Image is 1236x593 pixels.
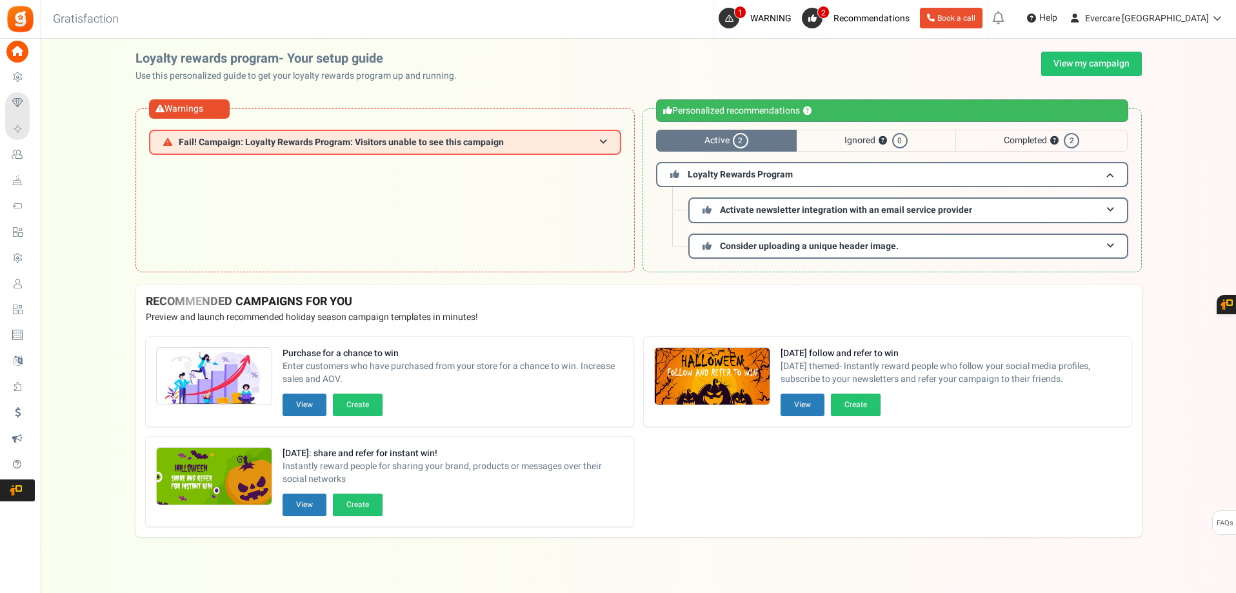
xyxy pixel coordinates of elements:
button: Create [333,494,383,516]
span: Enter customers who have purchased from your store for a chance to win. Increase sales and AOV. [283,360,623,386]
a: 1 WARNING [719,8,797,28]
p: Preview and launch recommended holiday season campaign templates in minutes! [146,311,1131,324]
strong: Purchase for a chance to win [283,347,623,360]
p: Use this personalized guide to get your loyalty rewards program up and running. [135,70,467,83]
h4: RECOMMENDED CAMPAIGNS FOR YOU [146,296,1131,308]
span: Completed [955,130,1128,152]
button: ? [803,107,812,116]
button: View [781,394,824,416]
span: WARNING [750,12,792,25]
span: FAQs [1216,511,1233,536]
span: 2 [817,6,830,19]
span: 0 [892,133,908,148]
img: Recommended Campaigns [157,348,272,406]
strong: [DATE] follow and refer to win [781,347,1121,360]
a: 2 Recommendations [802,8,915,28]
span: 1 [734,6,746,19]
button: ? [1050,137,1059,145]
span: 2 [1064,133,1079,148]
span: Ignored [797,130,955,152]
div: Warnings [149,99,230,119]
img: Recommended Campaigns [655,348,770,406]
span: Help [1036,12,1057,25]
a: View my campaign [1041,52,1142,76]
span: Activate newsletter integration with an email service provider [720,203,972,217]
button: Create [333,394,383,416]
img: Recommended Campaigns [157,448,272,506]
button: Create [831,394,881,416]
button: ? [879,137,887,145]
span: 2 [733,133,748,148]
h2: Loyalty rewards program- Your setup guide [135,52,467,66]
span: Active [656,130,797,152]
a: Help [1022,8,1062,28]
button: View [283,394,326,416]
strong: [DATE]: share and refer for instant win! [283,447,623,460]
button: View [283,494,326,516]
span: Fail! Campaign: Loyalty Rewards Program: Visitors unable to see this campaign [179,137,504,147]
a: Book a call [920,8,982,28]
span: [DATE] themed- Instantly reward people who follow your social media profiles, subscribe to your n... [781,360,1121,386]
div: Personalized recommendations [656,99,1128,122]
span: Loyalty Rewards Program [688,168,793,181]
img: Gratisfaction [6,5,35,34]
span: Consider uploading a unique header image. [720,239,899,253]
span: Evercare [GEOGRAPHIC_DATA] [1085,12,1209,25]
h3: Gratisfaction [39,6,133,32]
span: Instantly reward people for sharing your brand, products or messages over their social networks [283,460,623,486]
span: Recommendations [833,12,910,25]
